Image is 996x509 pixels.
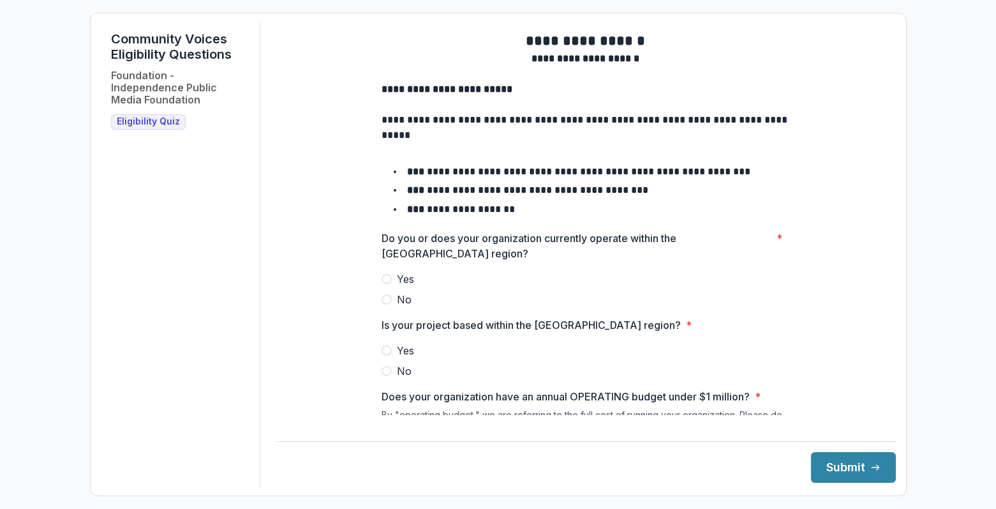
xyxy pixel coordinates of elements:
p: Do you or does your organization currently operate within the [GEOGRAPHIC_DATA] region? [382,231,771,261]
span: Yes [397,271,414,287]
span: Yes [397,343,414,358]
h2: Foundation - Independence Public Media Foundation [111,70,249,107]
p: Is your project based within the [GEOGRAPHIC_DATA] region? [382,317,681,333]
p: Does your organization have an annual OPERATING budget under $1 million? [382,389,750,404]
div: By "operating budget," we are referring to the full cost of running your organization. Please do ... [382,409,790,469]
h1: Community Voices Eligibility Questions [111,31,249,62]
span: Eligibility Quiz [117,116,180,127]
span: No [397,363,412,379]
span: No [397,292,412,307]
button: Submit [811,452,896,483]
